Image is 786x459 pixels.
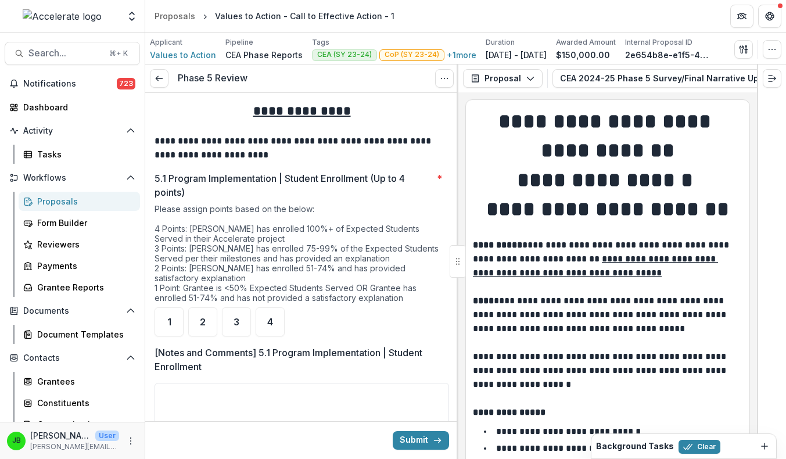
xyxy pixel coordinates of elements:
span: 723 [117,78,135,89]
h2: Background Tasks [596,442,674,451]
a: Document Templates [19,325,140,344]
span: Workflows [23,173,121,183]
a: Payments [19,256,140,275]
p: Pipeline [225,37,253,48]
button: Proposal [463,69,543,88]
span: CoP (SY 23-24) [385,51,439,59]
div: Constituents [37,397,131,409]
img: Accelerate logo [23,9,102,23]
div: Dashboard [23,101,131,113]
div: Please assign points based on the below: 4 Points: [PERSON_NAME] has enrolled 100%+ of Expected S... [155,204,449,307]
button: Open entity switcher [124,5,140,28]
button: Options [435,69,454,88]
button: Get Help [758,5,781,28]
span: Contacts [23,353,121,363]
a: Tasks [19,145,140,164]
button: Open Workflows [5,168,140,187]
div: Document Templates [37,328,131,340]
button: Partners [730,5,753,28]
div: Communications [37,418,131,431]
div: Form Builder [37,217,131,229]
p: 2e654b8e-e1f5-471b-8f64-0a4257ed6c43 [625,49,712,61]
p: User [95,431,119,441]
div: Reviewers [37,238,131,250]
button: Dismiss [758,439,771,453]
a: Grantees [19,372,140,391]
p: CEA Phase Reports [225,49,303,61]
a: Proposals [150,8,200,24]
a: Dashboard [5,98,140,117]
a: Communications [19,415,140,434]
a: Values to Action [150,49,216,61]
p: Internal Proposal ID [625,37,692,48]
p: Tags [312,37,329,48]
button: +1more [447,50,476,60]
span: 1 [167,317,171,327]
p: Duration [486,37,515,48]
button: Open Contacts [5,349,140,367]
span: CEA (SY 23-24) [317,51,372,59]
span: 2 [200,317,206,327]
span: Activity [23,126,121,136]
p: [PERSON_NAME] [30,429,91,442]
h3: Phase 5 Review [178,73,247,84]
div: Grantee Reports [37,281,131,293]
p: Applicant [150,37,182,48]
p: $150,000.00 [556,49,610,61]
span: Notifications [23,79,117,89]
button: More [124,434,138,448]
button: Search... [5,42,140,65]
div: Payments [37,260,131,272]
div: Values to Action - Call to Effective Action - 1 [215,10,394,22]
a: Proposals [19,192,140,211]
button: Expand right [763,69,781,88]
p: Awarded Amount [556,37,616,48]
div: Grantees [37,375,131,388]
p: [Notes and Comments] 5.1 Program Implementation | Student Enrollment [155,346,442,374]
p: [PERSON_NAME][EMAIL_ADDRESS][PERSON_NAME][DOMAIN_NAME] [30,442,119,452]
button: Clear [679,440,720,454]
a: Form Builder [19,213,140,232]
span: 4 [267,317,273,327]
a: Reviewers [19,235,140,254]
button: Notifications723 [5,74,140,93]
p: [DATE] - [DATE] [486,49,547,61]
span: Documents [23,306,121,316]
div: Tasks [37,148,131,160]
a: Constituents [19,393,140,413]
nav: breadcrumb [150,8,399,24]
button: Open Activity [5,121,140,140]
p: 5.1 Program Implementation | Student Enrollment (Up to 4 points) [155,171,432,199]
span: Search... [28,48,102,59]
div: Proposals [155,10,195,22]
div: Proposals [37,195,131,207]
div: ⌘ + K [107,47,130,60]
a: Grantee Reports [19,278,140,297]
button: Submit [393,431,449,450]
button: Open Documents [5,302,140,320]
div: Jennifer Bronson [12,437,21,444]
span: 3 [234,317,239,327]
